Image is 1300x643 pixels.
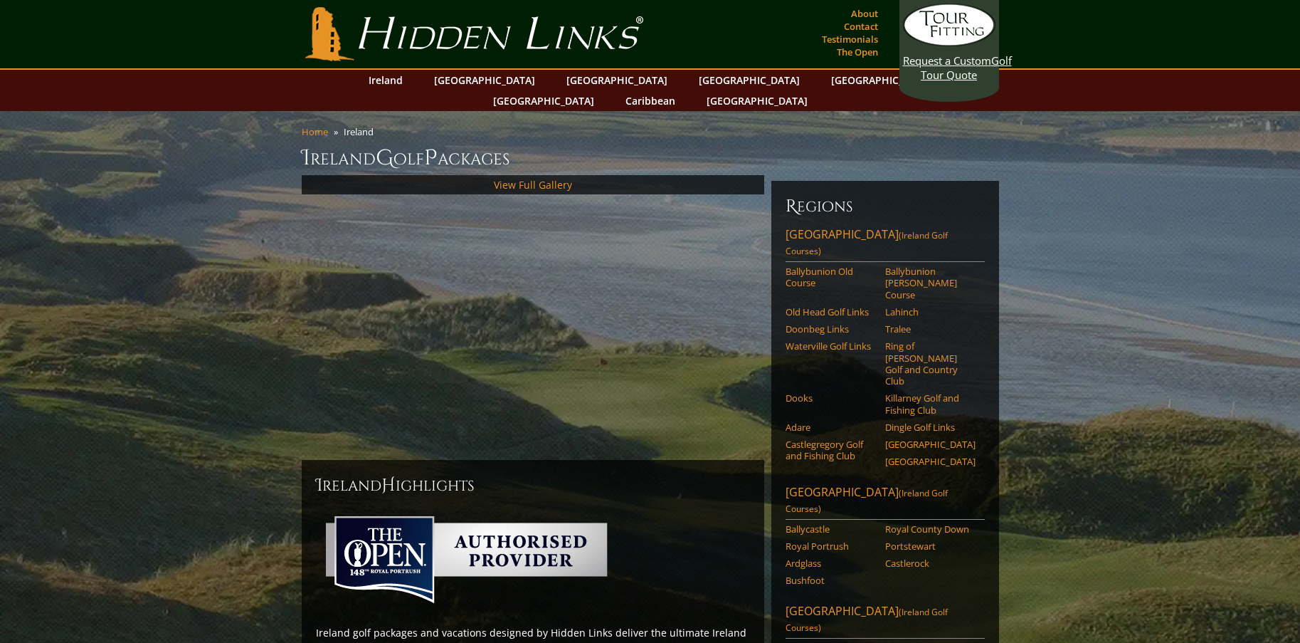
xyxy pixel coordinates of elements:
a: Home [302,125,328,138]
a: Ardglass [786,558,876,569]
a: Tralee [885,323,976,335]
a: Request a CustomGolf Tour Quote [903,4,995,82]
a: The Open [833,42,882,62]
span: (Ireland Golf Courses) [786,606,948,634]
a: Adare [786,422,876,433]
a: Testimonials [818,29,882,49]
h2: Ireland ighlights [316,474,750,497]
a: Doonbeg Links [786,323,876,335]
a: [GEOGRAPHIC_DATA] [699,90,815,111]
a: Dingle Golf Links [885,422,976,433]
a: Old Head Golf Links [786,306,876,318]
a: Dooks [786,392,876,404]
span: G [376,144,393,172]
a: Ballybunion Old Course [786,266,876,289]
span: H [381,474,396,497]
a: [GEOGRAPHIC_DATA](Ireland Golf Courses) [786,226,985,262]
a: Ballycastle [786,523,876,535]
a: Contact [840,16,882,36]
a: [GEOGRAPHIC_DATA](Ireland Golf Courses) [786,603,985,639]
a: Ballybunion [PERSON_NAME] Course [885,266,976,300]
h6: Regions [786,195,985,218]
a: Ring of [PERSON_NAME] Golf and Country Club [885,340,976,387]
a: Royal Portrush [786,540,876,552]
a: [GEOGRAPHIC_DATA] [427,70,542,90]
a: View Full Gallery [494,178,572,192]
a: [GEOGRAPHIC_DATA](Ireland Golf Courses) [786,484,985,520]
a: [GEOGRAPHIC_DATA] [559,70,675,90]
a: Bushfoot [786,575,876,586]
a: [GEOGRAPHIC_DATA] [486,90,601,111]
a: [GEOGRAPHIC_DATA] [692,70,807,90]
a: Ireland [361,70,410,90]
a: Castlegregory Golf and Fishing Club [786,439,876,462]
a: [GEOGRAPHIC_DATA] [885,456,976,467]
a: Portstewart [885,540,976,552]
a: Waterville Golf Links [786,340,876,352]
a: Caribbean [618,90,682,111]
span: P [424,144,438,172]
li: Ireland [344,125,379,138]
span: Request a Custom [903,53,991,68]
a: Royal County Down [885,523,976,535]
a: About [847,4,882,23]
span: (Ireland Golf Courses) [786,487,948,515]
a: Lahinch [885,306,976,318]
a: [GEOGRAPHIC_DATA] [885,439,976,450]
span: (Ireland Golf Courses) [786,229,948,257]
a: Castlerock [885,558,976,569]
h1: Ireland olf ackages [302,144,999,172]
a: Killarney Golf and Fishing Club [885,392,976,416]
a: [GEOGRAPHIC_DATA] [824,70,939,90]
